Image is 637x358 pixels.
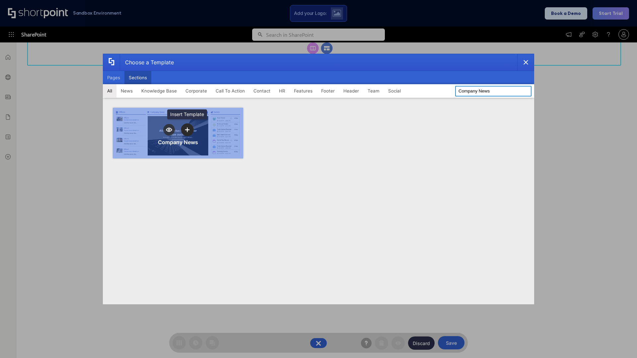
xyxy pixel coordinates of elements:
[116,84,137,97] button: News
[103,84,116,97] button: All
[103,54,534,304] div: template selector
[103,71,124,84] button: Pages
[604,326,637,358] iframe: Chat Widget
[384,84,405,97] button: Social
[158,139,198,146] div: Company News
[317,84,339,97] button: Footer
[120,54,174,71] div: Choose a Template
[211,84,249,97] button: Call To Action
[290,84,317,97] button: Features
[137,84,181,97] button: Knowledge Base
[181,84,211,97] button: Corporate
[363,84,384,97] button: Team
[339,84,363,97] button: Header
[275,84,290,97] button: HR
[124,71,151,84] button: Sections
[249,84,275,97] button: Contact
[455,86,531,96] input: Search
